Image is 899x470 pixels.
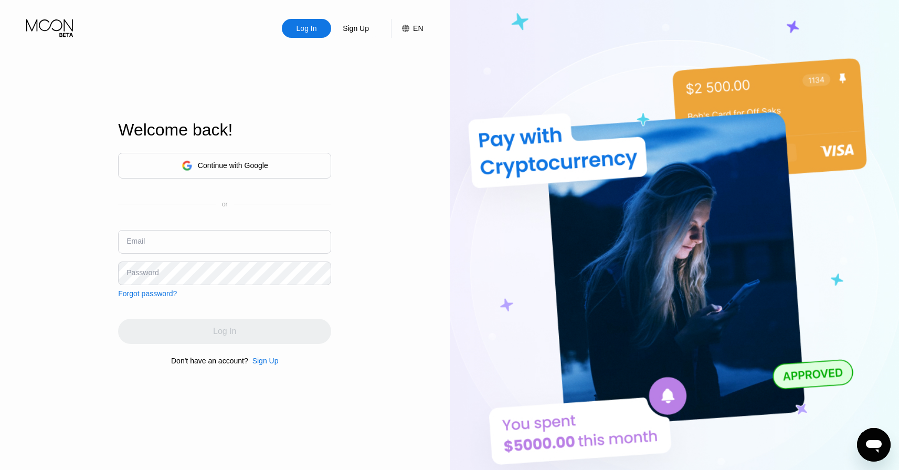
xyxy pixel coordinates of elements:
div: EN [391,19,423,38]
div: Sign Up [248,357,279,365]
div: Sign Up [342,23,370,34]
div: EN [413,24,423,33]
div: Sign Up [331,19,380,38]
div: Log In [295,23,318,34]
div: Welcome back! [118,120,331,140]
div: Don't have an account? [171,357,248,365]
div: Forgot password? [118,289,177,298]
div: Password [126,268,158,277]
iframe: Bouton de lancement de la fenêtre de messagerie [857,428,891,462]
div: Email [126,237,145,245]
div: Continue with Google [118,153,331,179]
div: Log In [282,19,331,38]
div: Continue with Google [198,161,268,170]
div: Sign Up [252,357,279,365]
div: or [222,201,228,208]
